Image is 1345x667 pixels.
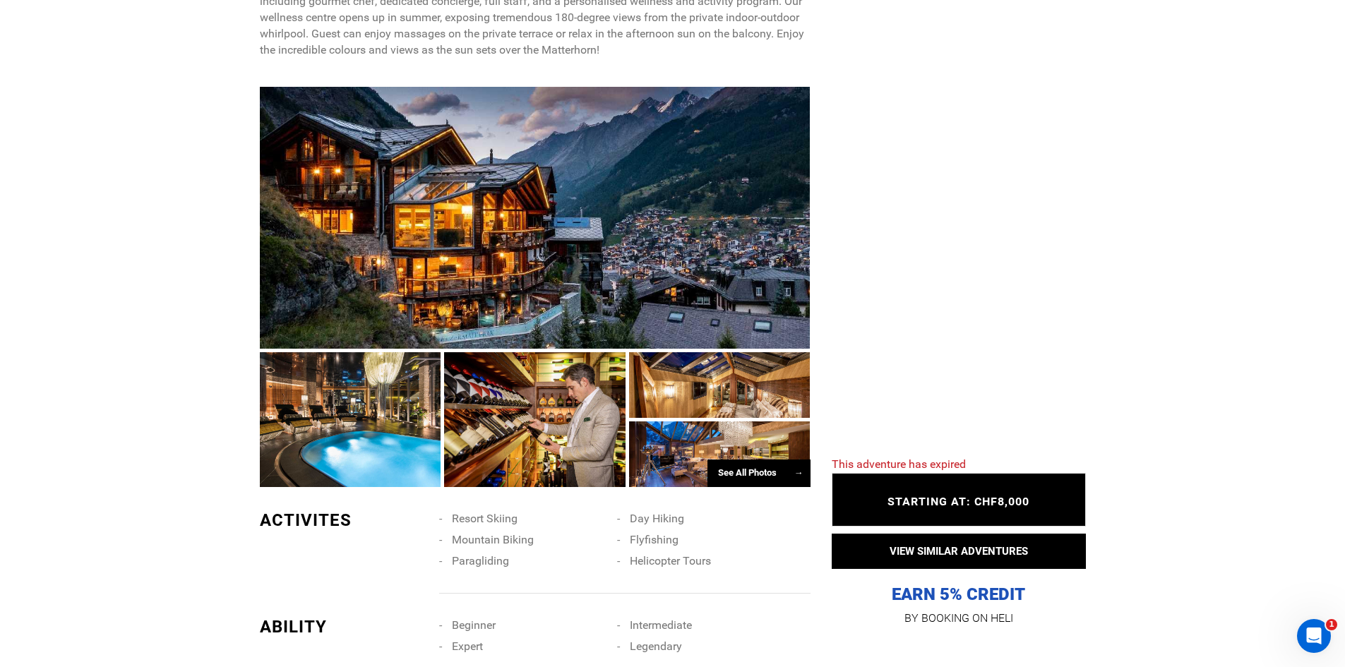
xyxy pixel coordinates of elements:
[260,615,429,639] div: ABILITY
[832,534,1086,569] button: VIEW SIMILAR ADVENTURES
[707,459,811,487] div: See All Photos
[452,554,509,567] span: Paragliding
[1326,619,1337,630] span: 1
[630,618,692,632] span: Intermediate
[832,608,1086,628] p: BY BOOKING ON HELI
[630,639,682,653] span: Legendary
[1297,619,1331,653] iframe: Intercom live chat
[452,618,496,632] span: Beginner
[452,639,483,653] span: Expert
[452,533,534,546] span: Mountain Biking
[832,457,966,471] span: This adventure has expired
[887,495,1029,508] span: STARTING AT: CHF8,000
[630,533,679,546] span: Flyfishing
[452,512,518,525] span: Resort Skiing
[260,508,429,532] div: ACTIVITES
[630,554,711,567] span: Helicopter Tours
[630,512,684,525] span: Day Hiking
[794,467,803,478] span: →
